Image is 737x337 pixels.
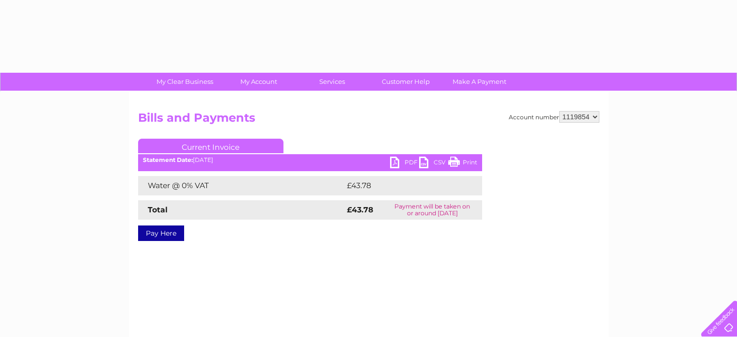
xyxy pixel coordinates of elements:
a: CSV [419,157,448,171]
a: Make A Payment [439,73,519,91]
strong: Total [148,205,168,214]
h2: Bills and Payments [138,111,599,129]
b: Statement Date: [143,156,193,163]
a: PDF [390,157,419,171]
strong: £43.78 [347,205,373,214]
a: Customer Help [366,73,446,91]
a: My Clear Business [145,73,225,91]
td: Payment will be taken on or around [DATE] [383,200,482,220]
a: Current Invoice [138,139,283,153]
a: Print [448,157,477,171]
div: Account number [509,111,599,123]
a: Pay Here [138,225,184,241]
a: My Account [219,73,298,91]
td: £43.78 [345,176,462,195]
div: [DATE] [138,157,482,163]
a: Services [292,73,372,91]
td: Water @ 0% VAT [138,176,345,195]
